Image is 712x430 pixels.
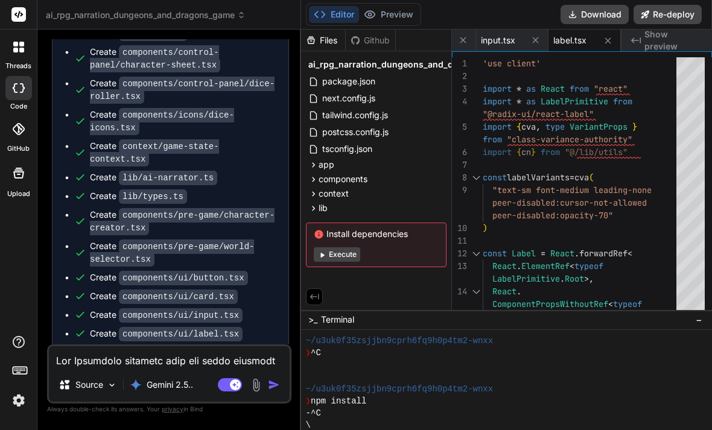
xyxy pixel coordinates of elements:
img: attachment [249,378,263,392]
div: 12 [452,247,467,260]
span: Root [565,273,584,284]
span: components [319,173,367,185]
div: 2 [452,70,467,83]
span: from [570,83,589,94]
span: typeof [574,261,603,271]
code: components/ui/input.tsx [119,308,243,323]
span: Install dependencies [314,228,439,240]
button: Preview [359,6,418,23]
span: context [319,188,349,200]
span: ❯ [306,395,311,407]
span: − [696,314,702,326]
span: as [526,96,536,107]
label: threads [5,61,31,71]
span: label.tsx [553,34,586,46]
span: } [632,121,637,132]
span: } [531,147,536,157]
span: as [526,83,536,94]
span: labelVariants [507,172,570,183]
div: Create [90,190,187,203]
span: "text-sm font-medium leading-none [492,185,652,195]
span: next.config.js [321,91,377,106]
span: import [483,147,512,157]
span: ai_rpg_narration_dungeons_and_dragons_game [46,9,246,21]
code: components/pre-game/world-selector.tsx [90,239,254,267]
div: Create [90,171,217,184]
label: GitHub [7,144,30,154]
span: const [483,172,507,183]
div: 8 [452,171,467,184]
div: Create [90,240,276,265]
div: Create [90,109,276,134]
div: Github [346,34,395,46]
span: React [492,286,517,297]
div: 9 [452,184,467,197]
code: components/control-panel/dice-roller.tsx [90,77,275,104]
span: tsconfig.json [321,142,373,156]
button: Execute [314,247,360,262]
code: context/game-state-context.tsx [90,139,219,166]
span: ❯ [306,347,311,359]
span: ( [589,172,594,183]
span: { [517,121,521,132]
span: React [541,83,565,94]
span: < [628,248,632,259]
span: = [570,172,574,183]
span: Terminal [321,314,354,326]
img: Gemini 2.5 Pro [130,379,142,391]
span: cn [521,147,531,157]
span: < [608,299,613,309]
div: 3 [452,83,467,95]
span: . [574,248,579,259]
button: Download [561,5,629,24]
span: . [517,286,521,297]
button: Re-deploy [634,5,702,24]
span: 'use client' [483,58,541,69]
div: Create [90,27,187,40]
div: Click to collapse the range. [468,171,484,184]
span: >, [584,273,594,284]
span: package.json [321,74,377,89]
span: "@radix-ui/react-label" [483,109,594,119]
span: >_ [308,314,317,326]
span: import [483,121,512,132]
div: 14 [452,285,467,298]
div: 6 [452,146,467,159]
span: LabelPrimitive [492,273,560,284]
span: ) [483,223,488,233]
span: ElementRef [521,261,570,271]
span: ~/u3uk0f35zsjjbn9cprh6fq9h0p4tm2-wnxx [306,383,494,395]
span: "react" [594,83,628,94]
code: components/ui/label.tsx [119,327,243,341]
span: -^C [306,407,321,419]
span: type [545,121,565,132]
p: Source [75,379,103,391]
span: . [517,261,521,271]
span: VariantProps [570,121,628,132]
span: Show preview [644,28,702,52]
span: = [541,248,545,259]
span: , [536,121,541,132]
span: cva [521,121,536,132]
span: const [483,248,507,259]
span: forwardRef [579,248,628,259]
div: 1 [452,57,467,70]
span: import [483,96,512,107]
span: npm install [311,395,366,407]
div: Create [90,140,276,165]
div: Create [90,209,276,234]
span: < [570,261,574,271]
span: peer-disabled:opacity-70" [492,210,613,221]
div: Files [301,34,345,46]
code: lib/ai-narrator.ts [119,171,217,185]
span: peer-disabled:cursor-not-allowed [492,197,647,208]
img: icon [268,379,280,391]
div: Create [90,77,276,103]
span: LabelPrimitive [541,96,608,107]
div: 4 [452,95,467,108]
span: app [319,159,334,171]
div: Click to collapse the range. [468,285,484,298]
code: components/control-panel/character-sheet.tsx [90,45,220,72]
span: React [492,261,517,271]
span: "@/lib/utils" [565,147,628,157]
